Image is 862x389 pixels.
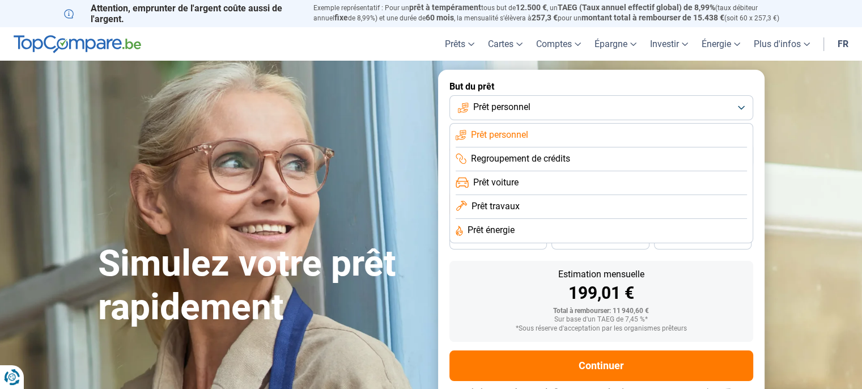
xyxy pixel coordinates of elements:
[471,129,528,141] span: Prêt personnel
[14,35,141,53] img: TopCompare
[409,3,481,12] span: prêt à tempérament
[98,242,424,329] h1: Simulez votre prêt rapidement
[588,27,643,61] a: Épargne
[426,13,454,22] span: 60 mois
[532,13,558,22] span: 257,3 €
[458,325,744,333] div: *Sous réserve d'acceptation par les organismes prêteurs
[472,200,520,213] span: Prêt travaux
[458,307,744,315] div: Total à rembourser: 11 940,60 €
[558,3,715,12] span: TAEG (Taux annuel effectif global) de 8,99%
[458,316,744,324] div: Sur base d'un TAEG de 7,45 %*
[486,238,511,244] span: 36 mois
[458,285,744,302] div: 199,01 €
[438,27,481,61] a: Prêts
[449,81,753,92] label: But du prêt
[831,27,855,61] a: fr
[449,95,753,120] button: Prêt personnel
[643,27,695,61] a: Investir
[588,238,613,244] span: 30 mois
[581,13,724,22] span: montant total à rembourser de 15.438 €
[468,224,515,236] span: Prêt énergie
[516,3,547,12] span: 12.500 €
[458,270,744,279] div: Estimation mensuelle
[313,3,799,23] p: Exemple représentatif : Pour un tous but de , un (taux débiteur annuel de 8,99%) et une durée de ...
[747,27,817,61] a: Plus d'infos
[473,176,519,189] span: Prêt voiture
[690,238,715,244] span: 24 mois
[529,27,588,61] a: Comptes
[473,101,530,113] span: Prêt personnel
[334,13,348,22] span: fixe
[64,3,300,24] p: Attention, emprunter de l'argent coûte aussi de l'argent.
[695,27,747,61] a: Énergie
[481,27,529,61] a: Cartes
[471,153,570,165] span: Regroupement de crédits
[449,350,753,381] button: Continuer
